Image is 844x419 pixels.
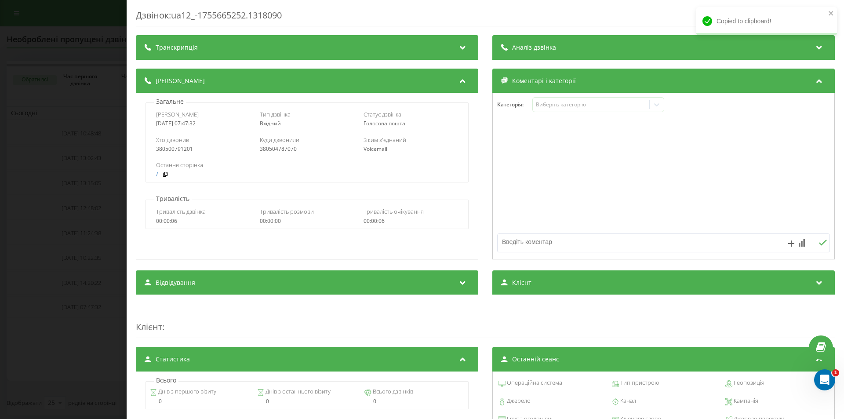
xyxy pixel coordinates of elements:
span: Тривалість очікування [364,208,424,215]
div: : [136,303,835,338]
button: close [828,10,834,18]
a: / [156,171,158,178]
span: [PERSON_NAME] [156,77,205,85]
span: Джерело [506,397,531,405]
iframe: Intercom live chat [814,369,835,390]
div: 0 [364,398,464,404]
span: Голосова пошта [364,120,405,127]
div: Copied to clipboard! [696,7,837,35]
span: Тривалість розмови [260,208,314,215]
div: 00:00:00 [260,218,354,224]
span: Клієнт [512,278,531,287]
span: Днів з останнього візиту [264,387,331,396]
span: [PERSON_NAME] [156,110,199,118]
div: Виберіть категорію [536,101,646,108]
div: 0 [257,398,357,404]
div: 380500791201 [156,146,251,152]
span: Тривалість дзвінка [156,208,206,215]
span: Днів з першого візиту [157,387,216,396]
span: Всього дзвінків [371,387,413,396]
span: Тип дзвінка [260,110,291,118]
span: З ким з'єднаний [364,136,406,144]
p: Тривалість [154,194,192,203]
span: Хто дзвонив [156,136,189,144]
h4: Категорія : [497,102,532,108]
div: Voicemail [364,146,458,152]
span: Операційна система [506,379,562,387]
span: Статус дзвінка [364,110,401,118]
div: Дзвінок : ua12_-1755665252.1318090 [136,9,835,26]
span: Геопозиція [732,379,764,387]
span: Останній сеанс [512,355,559,364]
div: 00:00:06 [156,218,251,224]
span: Тип пристрою [619,379,659,387]
p: Загальне [154,97,186,106]
span: Відвідування [156,278,195,287]
span: 1 [832,369,839,376]
div: 0 [150,398,250,404]
div: [DATE] 07:47:32 [156,120,251,127]
div: 380504787070 [260,146,354,152]
span: Куди дзвонили [260,136,299,144]
span: Канал [619,397,636,405]
span: Вхідний [260,120,281,127]
span: Коментарі і категорії [512,77,576,85]
span: Транскрипція [156,43,198,52]
span: Клієнт [136,321,162,333]
span: Аналіз дзвінка [512,43,556,52]
span: Статистика [156,355,190,364]
span: Кампанія [732,397,758,405]
p: Всього [154,376,178,385]
span: Остання сторінка [156,161,203,169]
div: 00:00:06 [364,218,458,224]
